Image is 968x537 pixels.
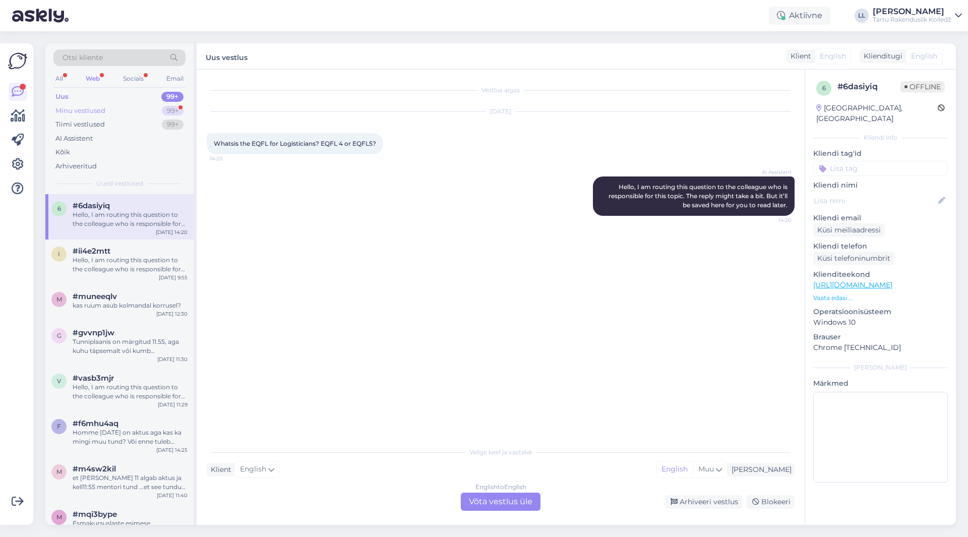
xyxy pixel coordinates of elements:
div: [DATE] 9:55 [159,274,188,281]
span: 6 [822,84,826,92]
div: English [656,462,693,477]
div: 99+ [162,120,184,130]
div: Vestlus algas [207,86,795,95]
div: [DATE] [207,107,795,116]
span: #gvvnp1jw [73,328,114,337]
div: Arhiveeri vestlus [664,495,742,509]
div: # 6dasiyiq [837,81,900,93]
span: Whatsis the EQFL for Logisticians? EQFL 4 or EQFL5? [214,140,376,147]
div: kas ruum asub kolmandal korrusel? [73,301,188,310]
p: Klienditeekond [813,269,948,280]
div: Klient [207,464,231,475]
span: 14:20 [210,155,248,162]
span: Muu [698,464,714,473]
p: Operatsioonisüsteem [813,307,948,317]
span: #6dasiyiq [73,201,110,210]
span: Offline [900,81,945,92]
div: English to English [475,483,526,492]
span: #f6mhu4aq [73,419,118,428]
span: Otsi kliente [63,52,103,63]
div: Hello, I am routing this question to the colleague who is responsible for this topic. The reply m... [73,256,188,274]
div: Homme [DATE] on aktus aga kas ka mingi muu tund? Või enne tuleb oodata mentori kiri ära? [73,428,188,446]
div: [PERSON_NAME] [813,363,948,372]
p: Windows 10 [813,317,948,328]
div: Valige keel ja vastake [207,448,795,457]
span: 14:20 [754,216,792,224]
p: Märkmed [813,378,948,389]
span: #muneeqlv [73,292,117,301]
div: Minu vestlused [55,106,105,116]
div: Email [164,72,186,85]
div: Hello, I am routing this question to the colleague who is responsible for this topic. The reply m... [73,383,188,401]
span: g [57,332,62,339]
div: 99+ [162,106,184,116]
div: Klienditugi [860,51,902,62]
div: [DATE] 11:30 [157,355,188,363]
input: Lisa tag [813,161,948,176]
span: #vasb3mjr [73,374,114,383]
div: [DATE] 14:20 [156,228,188,236]
span: Hello, I am routing this question to the colleague who is responsible for this topic. The reply m... [609,183,789,209]
div: Arhiveeritud [55,161,97,171]
span: #ii4e2mtt [73,247,110,256]
p: Vaata edasi ... [813,293,948,303]
span: m [56,295,62,303]
img: Askly Logo [8,51,27,71]
span: Uued vestlused [96,179,143,188]
div: Aktiivne [769,7,830,25]
div: Küsi meiliaadressi [813,223,885,237]
span: AI Assistent [754,168,792,176]
a: [PERSON_NAME]Tartu Rakenduslik Kolledž [873,8,962,24]
span: #mqi3bype [73,510,117,519]
p: Kliendi nimi [813,180,948,191]
div: Hello, I am routing this question to the colleague who is responsible for this topic. The reply m... [73,210,188,228]
p: Brauser [813,332,948,342]
p: Kliendi email [813,213,948,223]
span: i [58,250,60,258]
div: Blokeeri [746,495,795,509]
span: #m4sw2kil [73,464,116,473]
div: Kliendi info [813,133,948,142]
span: 6 [57,205,61,212]
div: Uus [55,92,69,102]
input: Lisa nimi [814,195,936,206]
span: m [56,513,62,521]
label: Uus vestlus [206,49,248,63]
div: [PERSON_NAME] [873,8,951,16]
div: Küsi telefoninumbrit [813,252,894,265]
div: et [PERSON_NAME] 11 algab aktus ja kell11:55 mentori tund ...et see tundub kuidagi [PERSON_NAME] [73,473,188,492]
div: Klient [786,51,811,62]
div: [DATE] 11:29 [158,401,188,408]
div: Esmakursuslaste esimese mentortunni [PERSON_NAME], asukoht ja kuupäev on leitavad siit: [URL][DOM... [73,519,188,537]
div: LL [855,9,869,23]
div: [DATE] 14:25 [156,446,188,454]
div: [DATE] 12:30 [156,310,188,318]
p: Chrome [TECHNICAL_ID] [813,342,948,353]
div: Tiimi vestlused [55,120,105,130]
a: [URL][DOMAIN_NAME] [813,280,892,289]
div: [DATE] 11:40 [157,492,188,499]
div: Tartu Rakenduslik Kolledž [873,16,951,24]
div: AI Assistent [55,134,93,144]
span: English [820,51,846,62]
div: Kõik [55,147,70,157]
span: m [56,468,62,475]
span: English [240,464,266,475]
p: Kliendi tag'id [813,148,948,159]
div: [GEOGRAPHIC_DATA], [GEOGRAPHIC_DATA] [816,103,938,124]
span: f [57,423,61,430]
div: Võta vestlus üle [461,493,540,511]
div: [PERSON_NAME] [728,464,792,475]
div: Socials [121,72,146,85]
span: English [911,51,937,62]
div: Web [84,72,102,85]
p: Kliendi telefon [813,241,948,252]
span: v [57,377,61,385]
div: 99+ [161,92,184,102]
div: All [53,72,65,85]
div: Tunniplaanis on märgitud 11.55, aga kuhu täpsemalt või kumb [PERSON_NAME] ei ole. [73,337,188,355]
